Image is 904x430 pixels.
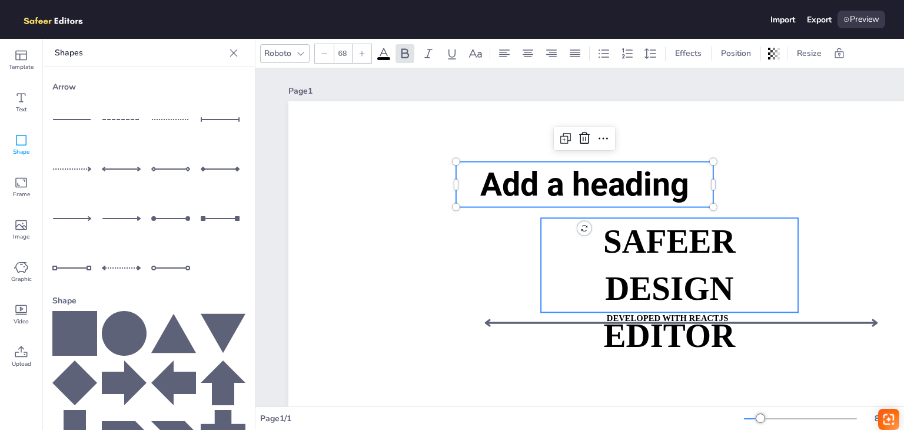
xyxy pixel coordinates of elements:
span: Effects [673,48,704,59]
span: Position [719,48,753,59]
span: Video [14,317,29,326]
div: Preview [837,11,885,28]
span: Image [13,232,29,242]
div: Import [770,14,795,25]
strong: DESIGN EDITOR [603,270,735,353]
div: 81 % [869,413,897,424]
div: Page 1 / 1 [260,413,744,424]
span: Frame [13,190,30,199]
p: Shapes [55,39,224,67]
span: Text [16,105,27,114]
img: logo.png [19,11,100,28]
div: Export [807,14,832,25]
div: Arrow [52,77,245,97]
span: Graphic [11,274,32,284]
span: Template [9,62,34,72]
div: Roboto [262,45,294,61]
span: Shape [13,147,29,157]
span: Add a heading [480,165,689,203]
span: Resize [795,48,824,59]
strong: SAFEER [603,223,736,259]
span: Upload [12,359,31,369]
div: Shape [52,290,245,311]
strong: DEVELOPED WITH REACTJS [607,313,729,323]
